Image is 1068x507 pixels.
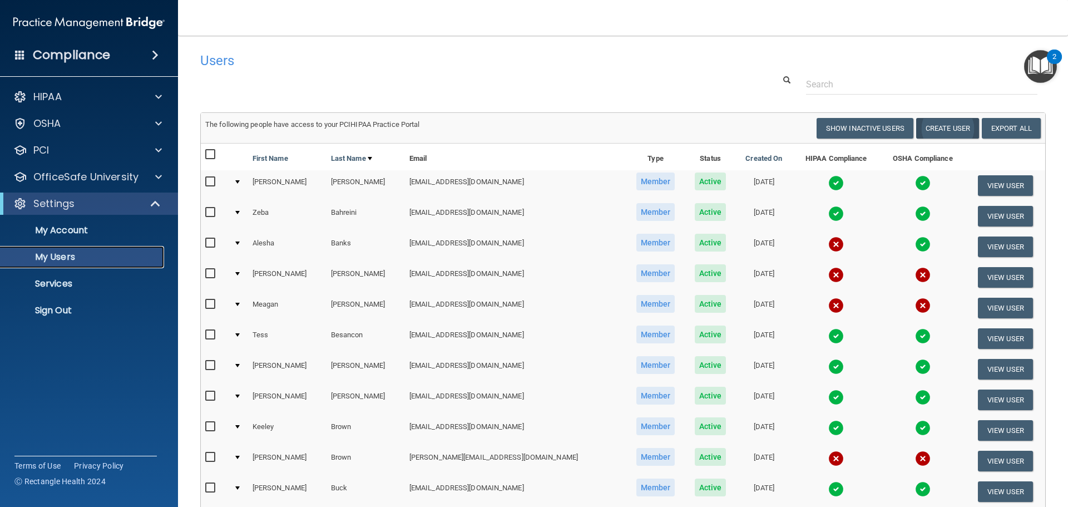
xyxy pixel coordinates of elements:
[915,237,931,252] img: tick.e7d51cea.svg
[405,385,626,415] td: [EMAIL_ADDRESS][DOMAIN_NAME]
[636,203,675,221] span: Member
[405,262,626,293] td: [EMAIL_ADDRESS][DOMAIN_NAME]
[13,144,162,157] a: PCI
[978,298,1033,318] button: View User
[695,387,726,405] span: Active
[327,262,405,293] td: [PERSON_NAME]
[7,278,159,289] p: Services
[33,170,139,184] p: OfficeSafe University
[695,479,726,496] span: Active
[828,451,844,466] img: cross.ca9f0e7f.svg
[695,448,726,466] span: Active
[248,385,327,415] td: [PERSON_NAME]
[880,144,966,170] th: OSHA Compliance
[978,420,1033,441] button: View User
[735,385,792,415] td: [DATE]
[806,74,1037,95] input: Search
[327,293,405,323] td: [PERSON_NAME]
[33,90,62,104] p: HIPAA
[405,293,626,323] td: [EMAIL_ADDRESS][DOMAIN_NAME]
[915,206,931,221] img: tick.e7d51cea.svg
[248,232,327,262] td: Alesha
[248,201,327,232] td: Zeba
[200,53,686,68] h4: Users
[13,170,162,184] a: OfficeSafe University
[33,117,61,130] p: OSHA
[33,144,49,157] p: PCI
[248,415,327,446] td: Keeley
[828,390,844,405] img: tick.e7d51cea.svg
[405,232,626,262] td: [EMAIL_ADDRESS][DOMAIN_NAME]
[828,359,844,375] img: tick.e7d51cea.svg
[828,481,844,497] img: tick.e7d51cea.svg
[695,326,726,343] span: Active
[915,267,931,283] img: cross.ca9f0e7f.svg
[248,354,327,385] td: [PERSON_NAME]
[327,323,405,354] td: Besancon
[405,476,626,507] td: [EMAIL_ADDRESS][DOMAIN_NAME]
[636,295,675,313] span: Member
[735,262,792,293] td: [DATE]
[327,415,405,446] td: Brown
[405,144,626,170] th: Email
[978,175,1033,196] button: View User
[695,173,726,190] span: Active
[735,415,792,446] td: [DATE]
[978,206,1033,227] button: View User
[405,201,626,232] td: [EMAIL_ADDRESS][DOMAIN_NAME]
[327,232,405,262] td: Banks
[13,90,162,104] a: HIPAA
[828,328,844,344] img: tick.e7d51cea.svg
[13,117,162,130] a: OSHA
[817,118,913,139] button: Show Inactive Users
[248,323,327,354] td: Tess
[14,476,106,487] span: Ⓒ Rectangle Health 2024
[13,197,161,210] a: Settings
[915,481,931,497] img: tick.e7d51cea.svg
[33,197,75,210] p: Settings
[735,232,792,262] td: [DATE]
[7,305,159,316] p: Sign Out
[248,170,327,201] td: [PERSON_NAME]
[405,354,626,385] td: [EMAIL_ADDRESS][DOMAIN_NAME]
[248,262,327,293] td: [PERSON_NAME]
[978,390,1033,410] button: View User
[735,354,792,385] td: [DATE]
[915,328,931,344] img: tick.e7d51cea.svg
[327,476,405,507] td: Buck
[248,476,327,507] td: [PERSON_NAME]
[685,144,735,170] th: Status
[735,476,792,507] td: [DATE]
[735,201,792,232] td: [DATE]
[916,118,979,139] button: Create User
[636,479,675,496] span: Member
[405,446,626,476] td: [PERSON_NAME][EMAIL_ADDRESS][DOMAIN_NAME]
[331,152,372,165] a: Last Name
[695,234,726,252] span: Active
[405,323,626,354] td: [EMAIL_ADDRESS][DOMAIN_NAME]
[327,385,405,415] td: [PERSON_NAME]
[626,144,685,170] th: Type
[248,446,327,476] td: [PERSON_NAME]
[915,390,931,405] img: tick.e7d51cea.svg
[248,293,327,323] td: Meagan
[636,234,675,252] span: Member
[745,152,782,165] a: Created On
[735,446,792,476] td: [DATE]
[14,460,61,471] a: Terms of Use
[978,237,1033,257] button: View User
[636,326,675,343] span: Member
[253,152,288,165] a: First Name
[636,448,675,466] span: Member
[915,298,931,313] img: cross.ca9f0e7f.svg
[327,201,405,232] td: Bahreini
[695,203,726,221] span: Active
[828,298,844,313] img: cross.ca9f0e7f.svg
[1024,50,1057,83] button: Open Resource Center, 2 new notifications
[636,356,675,374] span: Member
[695,295,726,313] span: Active
[636,387,675,405] span: Member
[792,144,880,170] th: HIPAA Compliance
[915,420,931,436] img: tick.e7d51cea.svg
[978,481,1033,502] button: View User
